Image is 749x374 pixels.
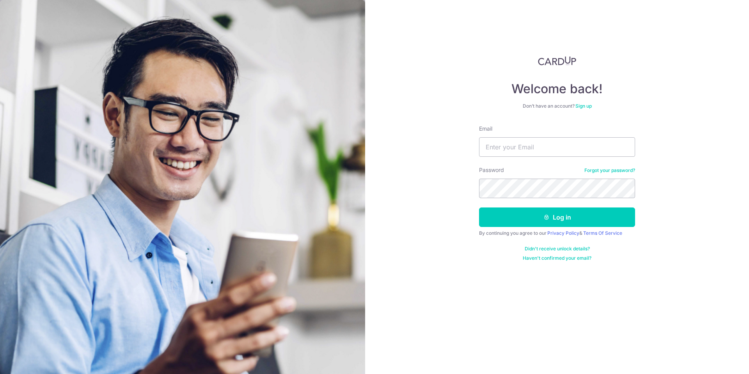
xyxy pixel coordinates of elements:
img: CardUp Logo [538,56,576,66]
button: Log in [479,207,635,227]
a: Privacy Policy [547,230,579,236]
label: Email [479,125,492,133]
div: By continuing you agree to our & [479,230,635,236]
h4: Welcome back! [479,81,635,97]
input: Enter your Email [479,137,635,157]
a: Haven't confirmed your email? [523,255,591,261]
a: Terms Of Service [583,230,622,236]
a: Didn't receive unlock details? [525,246,590,252]
div: Don’t have an account? [479,103,635,109]
label: Password [479,166,504,174]
a: Sign up [575,103,592,109]
a: Forgot your password? [584,167,635,174]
